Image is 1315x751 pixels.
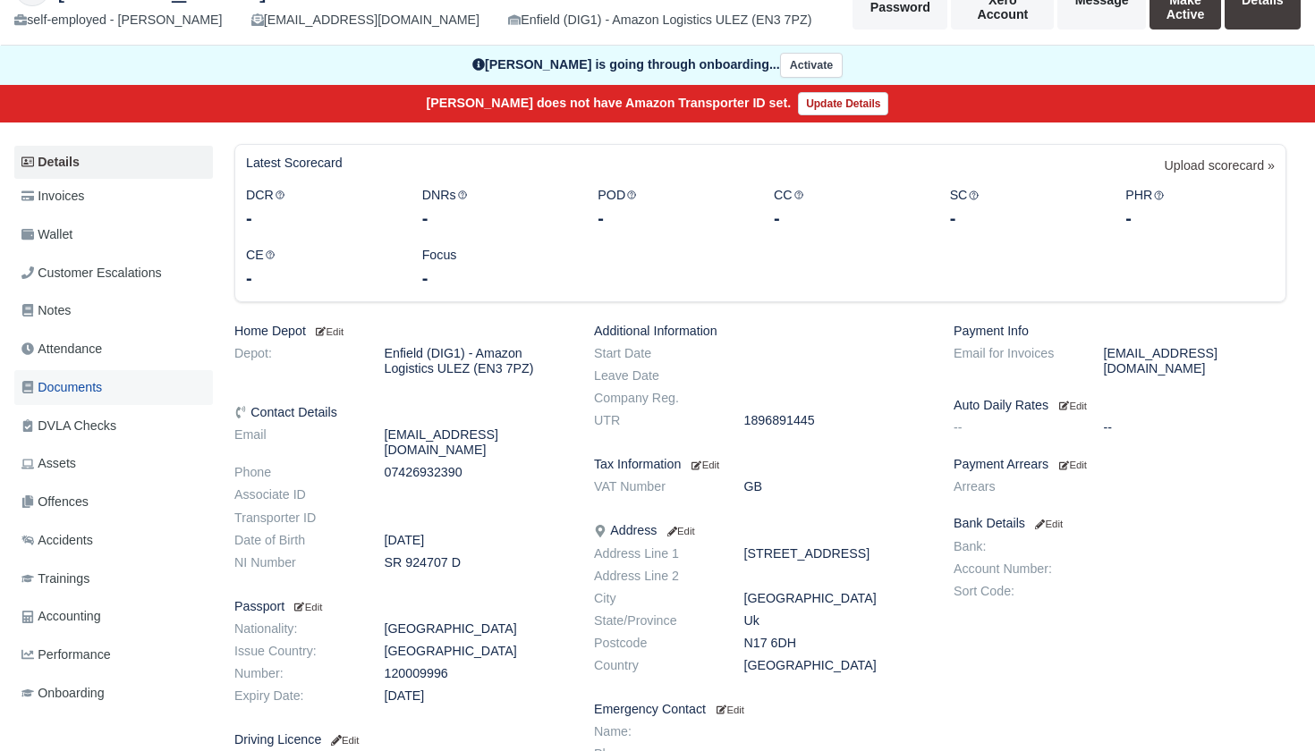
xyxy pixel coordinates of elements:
a: Edit [1032,516,1063,530]
a: Edit [1056,457,1087,471]
span: Performance [21,645,111,665]
a: Notes [14,293,213,328]
dt: Issue Country: [221,644,371,659]
dt: State/Province [581,613,731,629]
span: Assets [21,453,76,474]
div: - [246,266,395,291]
dt: Country [581,658,731,673]
dt: Bank: [940,539,1090,554]
div: POD [584,185,760,231]
div: Focus [409,245,585,291]
dt: Depot: [221,346,371,376]
a: Accounting [14,599,213,634]
span: DVLA Checks [21,416,116,436]
dt: Sort Code: [940,584,1090,599]
h6: Address [594,523,927,538]
small: Edit [1032,519,1063,529]
a: Invoices [14,179,213,214]
dt: Email [221,427,371,458]
dd: SR 924707 D [371,555,581,570]
div: - [422,266,572,291]
dt: Company Reg. [581,391,731,406]
h6: Latest Scorecard [246,156,343,171]
a: Attendance [14,332,213,367]
span: Attendance [21,339,102,359]
small: Edit [292,602,322,612]
dt: Transporter ID [221,511,371,526]
small: Edit [1059,401,1087,411]
dt: Address Line 1 [581,546,731,561]
a: Trainings [14,561,213,596]
h6: Bank Details [954,516,1286,531]
a: Edit [713,702,744,716]
dt: Arrears [940,479,1090,494]
dt: Associate ID [221,487,371,502]
a: Upload scorecard » [1165,156,1275,185]
dd: N17 6DH [731,636,941,651]
div: - [598,206,747,231]
a: Documents [14,370,213,405]
a: Edit [688,457,719,471]
dt: Number: [221,666,371,681]
dd: [GEOGRAPHIC_DATA] [731,658,941,673]
a: Update Details [798,92,888,115]
div: self-employed - [PERSON_NAME] [14,10,223,30]
dt: Expiry Date: [221,688,371,704]
div: - [950,206,1099,231]
button: Activate [780,53,843,79]
dd: 1896891445 [731,413,941,428]
dd: -- [1090,420,1301,435]
dt: -- [940,420,1090,435]
dt: Name: [581,724,731,739]
div: SC [937,185,1113,231]
dt: VAT Number [581,479,731,494]
a: Accidents [14,523,213,558]
a: Customer Escalations [14,256,213,291]
h6: Additional Information [594,324,927,339]
dd: GB [731,479,941,494]
a: Wallet [14,217,213,252]
span: Notes [21,300,71,321]
h6: Home Depot [234,324,567,339]
dd: Uk [731,613,941,629]
span: Onboarding [21,683,105,704]
div: - [1125,206,1275,231]
a: Edit [313,324,344,338]
dd: Enfield (DIG1) - Amazon Logistics ULEZ (EN3 7PZ) [371,346,581,376]
dt: Account Number: [940,561,1090,577]
h6: Tax Information [594,457,927,472]
div: CC [760,185,937,231]
div: [EMAIL_ADDRESS][DOMAIN_NAME] [251,10,479,30]
dd: [STREET_ADDRESS] [731,546,941,561]
span: Customer Escalations [21,263,162,283]
dd: [DATE] [371,688,581,704]
small: Edit [328,735,359,746]
span: Accounting [21,606,101,627]
a: Performance [14,637,213,672]
dd: [EMAIL_ADDRESS][DOMAIN_NAME] [371,427,581,458]
small: Edit [691,460,719,470]
dt: UTR [581,413,731,428]
a: Edit [292,599,322,613]
div: - [774,206,923,231]
dd: [GEOGRAPHIC_DATA] [371,621,581,637]
dt: Nationality: [221,621,371,637]
div: - [422,206,572,231]
h6: Contact Details [234,405,567,420]
a: Offences [14,485,213,519]
div: DNRs [409,185,585,231]
dd: [DATE] [371,533,581,548]
h6: Auto Daily Rates [954,398,1286,413]
dd: [GEOGRAPHIC_DATA] [731,591,941,606]
span: Documents [21,377,102,398]
iframe: Chat Widget [1226,665,1315,751]
small: Edit [717,705,744,715]
span: Invoices [21,186,84,207]
span: Wallet [21,224,72,245]
h6: Payment Arrears [954,457,1286,472]
dt: City [581,591,731,606]
dd: 07426932390 [371,465,581,480]
dd: 120009996 [371,666,581,681]
div: PHR [1112,185,1288,231]
a: Details [14,146,213,179]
